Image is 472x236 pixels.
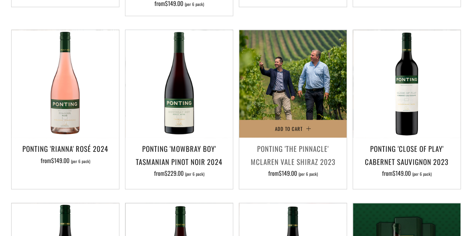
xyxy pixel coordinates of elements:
span: $149.00 [51,156,69,165]
span: $149.00 [393,169,411,178]
h3: Ponting 'Mowbray Boy' Tasmanian Pinot Noir 2024 [129,142,229,168]
button: Add to Cart [239,120,347,138]
span: from [41,156,90,165]
span: from [154,169,204,178]
a: Ponting 'Close of Play' Cabernet Sauvignon 2023 from$149.00 (per 6 pack) [353,142,460,180]
span: $229.00 [165,169,184,178]
span: (per 6 pack) [185,172,204,176]
span: from [382,169,432,178]
span: $149.00 [279,169,297,178]
span: from [268,169,318,178]
h3: Ponting 'Rianna' Rosé 2024 [15,142,115,155]
a: Ponting 'Rianna' Rosé 2024 from$149.00 (per 6 pack) [12,142,119,180]
h3: Ponting 'Close of Play' Cabernet Sauvignon 2023 [357,142,457,168]
a: Ponting 'Mowbray Boy' Tasmanian Pinot Noir 2024 from$229.00 (per 6 pack) [125,142,233,180]
span: (per 6 pack) [185,2,204,6]
span: (per 6 pack) [71,159,90,163]
span: (per 6 pack) [412,172,432,176]
a: Ponting 'The Pinnacle' McLaren Vale Shiraz 2023 from$149.00 (per 6 pack) [239,142,347,180]
span: (per 6 pack) [298,172,318,176]
span: Add to Cart [275,125,303,132]
h3: Ponting 'The Pinnacle' McLaren Vale Shiraz 2023 [243,142,343,168]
